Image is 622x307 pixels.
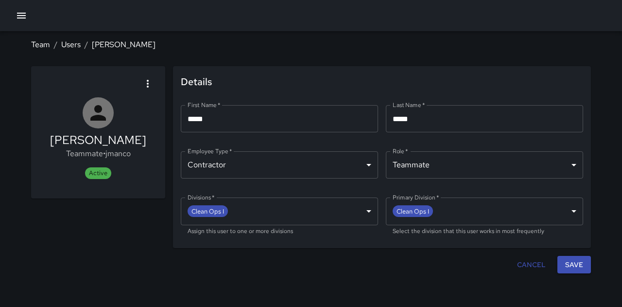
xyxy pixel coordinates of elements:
span: Clean Ops I [393,207,433,217]
li: / [85,39,88,51]
div: Contractor [181,151,378,179]
p: Teammate • jmanco [50,148,146,160]
p: Select the division that this user works in most frequently [393,227,576,236]
button: Cancel [513,256,550,274]
label: Employee Type [188,147,232,155]
label: Divisions [188,193,215,201]
p: Assign this user to one or more divisions [188,227,371,236]
label: Primary Division [393,193,439,201]
span: Details [181,74,583,90]
label: Role [393,147,408,155]
button: Save [557,256,591,274]
a: [PERSON_NAME] [92,39,155,50]
a: Team [31,39,50,50]
span: Active [85,168,111,178]
a: Users [61,39,81,50]
span: Clean Ops I [188,207,228,217]
h5: [PERSON_NAME] [50,132,146,148]
label: Last Name [393,101,425,109]
label: First Name [188,101,221,109]
li: / [54,39,57,51]
div: Teammate [386,151,583,179]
